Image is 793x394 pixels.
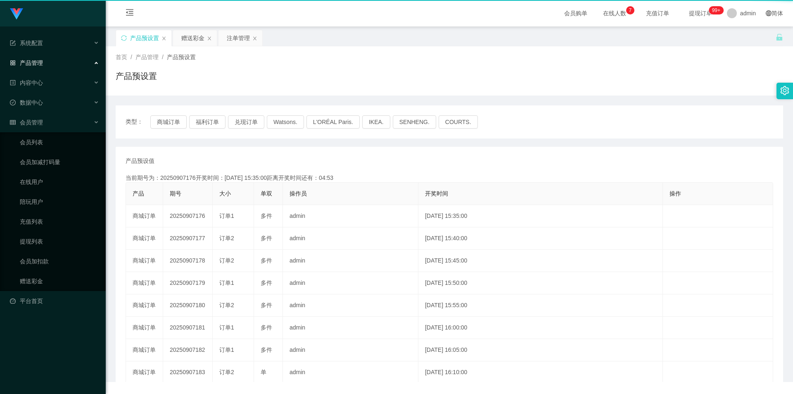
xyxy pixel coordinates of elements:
td: 商城订单 [126,294,163,317]
div: 产品预设置 [130,30,159,46]
i: 图标: global [766,10,772,16]
td: 20250907179 [163,272,213,294]
span: 订单1 [219,324,234,331]
td: [DATE] 16:05:00 [418,339,663,361]
td: 20250907183 [163,361,213,384]
span: 单 [261,369,266,375]
span: 内容中心 [10,79,43,86]
td: [DATE] 16:10:00 [418,361,663,384]
span: 操作 [670,190,681,197]
span: 订单1 [219,213,234,219]
span: 单双 [261,190,272,197]
span: 多件 [261,346,272,353]
td: admin [283,227,418,250]
td: 商城订单 [126,205,163,227]
sup: 1108 [709,6,724,14]
a: 充值列表 [20,213,99,230]
a: 会员加扣款 [20,253,99,270]
span: 产品 [133,190,144,197]
td: [DATE] 15:40:00 [418,227,663,250]
a: 在线用户 [20,174,99,190]
a: 会员加减打码量 [20,154,99,170]
a: 赠送彩金 [20,273,99,289]
td: 20250907177 [163,227,213,250]
span: 多件 [261,235,272,241]
td: [DATE] 15:50:00 [418,272,663,294]
i: 图标: sync [121,35,127,41]
button: COURTS. [439,115,478,129]
td: admin [283,361,418,384]
span: 订单1 [219,279,234,286]
span: / [131,54,132,60]
span: 产品预设值 [126,157,154,165]
span: 多件 [261,213,272,219]
td: 20250907182 [163,339,213,361]
span: 充值订单 [642,10,673,16]
a: 图标: dashboard平台首页 [10,293,99,309]
i: 图标: unlock [776,33,783,41]
span: 会员管理 [10,119,43,126]
i: 图标: menu-fold [116,0,144,27]
td: admin [283,339,418,361]
td: 20250907180 [163,294,213,317]
td: admin [283,205,418,227]
h1: 产品预设置 [116,70,157,82]
span: 数据中心 [10,99,43,106]
button: IKEA. [362,115,390,129]
span: 期号 [170,190,181,197]
button: L'ORÉAL Paris. [306,115,360,129]
span: 订单1 [219,346,234,353]
div: 赠送彩金 [181,30,204,46]
td: 商城订单 [126,317,163,339]
td: 20250907181 [163,317,213,339]
i: 图标: profile [10,80,16,86]
span: / [162,54,164,60]
td: 商城订单 [126,339,163,361]
td: 商城订单 [126,272,163,294]
td: admin [283,250,418,272]
td: 商城订单 [126,361,163,384]
span: 订单2 [219,235,234,241]
button: 兑现订单 [228,115,264,129]
td: admin [283,317,418,339]
td: [DATE] 15:45:00 [418,250,663,272]
span: 操作员 [290,190,307,197]
button: SENHENG. [393,115,436,129]
span: 大小 [219,190,231,197]
i: 图标: table [10,119,16,125]
span: 系统配置 [10,40,43,46]
td: 20250907178 [163,250,213,272]
div: 注单管理 [227,30,250,46]
span: 订单2 [219,257,234,264]
span: 产品预设置 [167,54,196,60]
span: 多件 [261,324,272,331]
i: 图标: appstore-o [10,60,16,66]
span: 多件 [261,302,272,308]
span: 提现订单 [685,10,716,16]
button: 福利订单 [189,115,226,129]
td: [DATE] 15:55:00 [418,294,663,317]
td: [DATE] 15:35:00 [418,205,663,227]
td: admin [283,272,418,294]
sup: 7 [626,6,634,14]
i: 图标: close [161,36,166,41]
div: 当前期号为：20250907176开奖时间：[DATE] 15:35:00距离开奖时间还有：04:53 [126,174,773,182]
div: 2021 [112,363,786,372]
span: 多件 [261,257,272,264]
span: 类型： [126,115,150,129]
img: logo.9652507e.png [10,8,23,20]
span: 订单2 [219,302,234,308]
span: 订单2 [219,369,234,375]
td: 20250907176 [163,205,213,227]
a: 会员列表 [20,134,99,150]
td: [DATE] 16:00:00 [418,317,663,339]
span: 产品管理 [135,54,159,60]
a: 提现列表 [20,233,99,250]
span: 首页 [116,54,127,60]
i: 图标: close [207,36,212,41]
span: 多件 [261,279,272,286]
p: 7 [629,6,632,14]
i: 图标: form [10,40,16,46]
td: 商城订单 [126,227,163,250]
td: admin [283,294,418,317]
